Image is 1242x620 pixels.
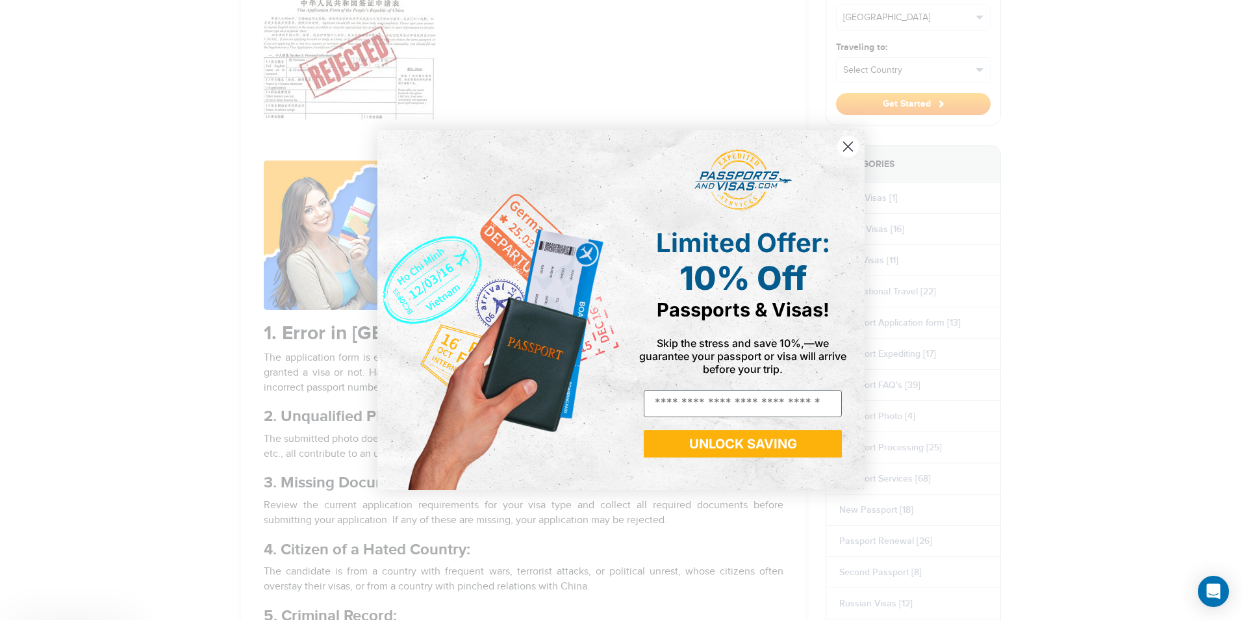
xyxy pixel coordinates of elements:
button: UNLOCK SAVING [644,430,842,458]
button: Close dialog [837,135,859,158]
div: Open Intercom Messenger [1198,576,1229,607]
span: 10% Off [679,259,807,298]
span: Limited Offer: [656,227,830,259]
img: de9cda0d-0715-46ca-9a25-073762a91ba7.png [377,130,621,489]
span: Skip the stress and save 10%,—we guarantee your passport or visa will arrive before your trip. [639,337,846,376]
img: passports and visas [694,149,792,211]
span: Passports & Visas! [657,298,830,321]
